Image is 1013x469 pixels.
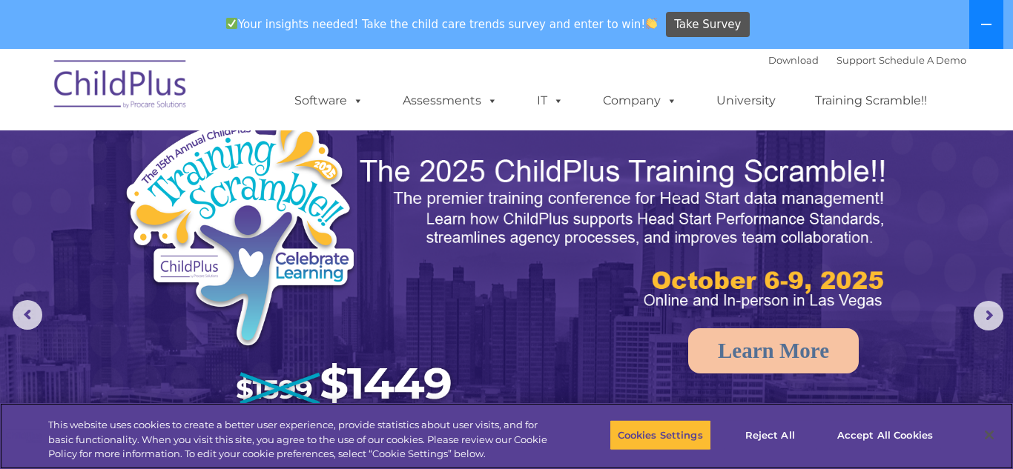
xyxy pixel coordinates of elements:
img: ChildPlus by Procare Solutions [47,50,195,124]
a: Support [837,54,876,66]
img: ✅ [226,18,237,29]
span: Take Survey [674,12,741,38]
img: 👏 [646,18,657,29]
a: Company [588,86,692,116]
button: Close [973,419,1006,451]
a: Training Scramble!! [800,86,942,116]
button: Reject All [724,419,816,450]
a: Software [280,86,378,116]
div: This website uses cookies to create a better user experience, provide statistics about user visit... [48,418,557,462]
span: Your insights needed! Take the child care trends survey and enter to win! [220,10,664,39]
a: Download [768,54,819,66]
a: Schedule A Demo [879,54,966,66]
font: | [768,54,966,66]
a: University [702,86,791,116]
button: Cookies Settings [610,419,711,450]
a: Assessments [388,86,512,116]
button: Accept All Cookies [829,419,941,450]
a: IT [522,86,578,116]
a: Learn More [688,328,859,373]
a: Take Survey [666,12,750,38]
